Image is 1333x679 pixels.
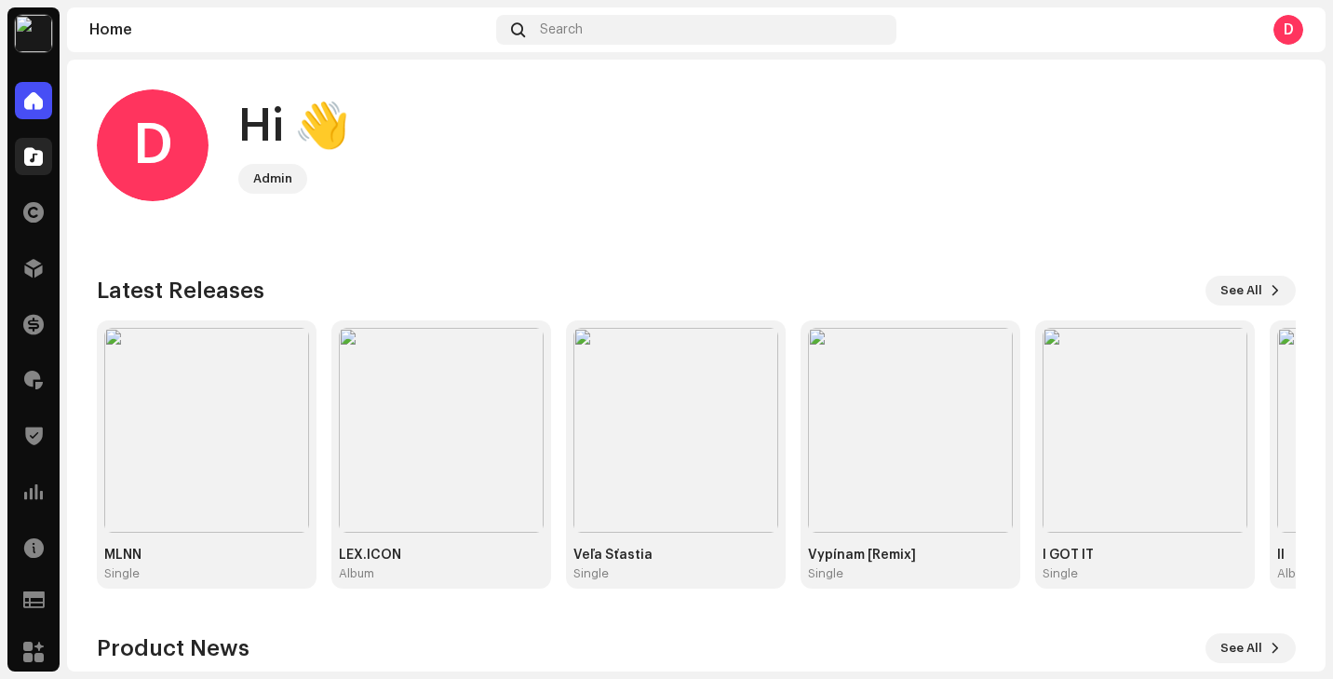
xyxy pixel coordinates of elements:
div: LEX.ICON [339,548,544,563]
div: Home [89,22,489,37]
img: 1713391b-a980-4ca5-8eac-1844db455396 [339,328,544,533]
div: Vypínam [Remix] [808,548,1013,563]
img: 3828cb9c-e58b-4f9a-ad5d-af699509be94 [104,328,309,533]
img: 87673747-9ce7-436b-aed6-70e10163a7f0 [15,15,52,52]
button: See All [1205,276,1296,306]
div: Hi 👋 [238,97,350,156]
div: Single [573,566,609,581]
div: Veľa Šťastia [573,548,778,563]
div: Single [1043,566,1078,581]
span: See All [1220,630,1262,667]
div: Album [339,566,374,581]
button: See All [1205,633,1296,663]
div: I GOT IT [1043,548,1247,563]
img: b0ac9deb-c686-401e-b729-edfd780d5918 [808,328,1013,533]
div: Single [104,566,140,581]
span: Search [540,22,583,37]
img: 4eb749cb-a8b8-4f28-8461-30df6fb6ef9e [1043,328,1247,533]
div: MLNN [104,548,309,563]
div: D [1273,15,1303,45]
h3: Product News [97,633,249,663]
div: Single [808,566,843,581]
div: Album [1277,566,1313,581]
h3: Latest Releases [97,276,264,306]
div: D [97,89,209,201]
span: See All [1220,272,1262,309]
img: 22bd10a7-a3c7-423d-967c-8da57e5d12bb [573,328,778,533]
div: Admin [253,168,292,190]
